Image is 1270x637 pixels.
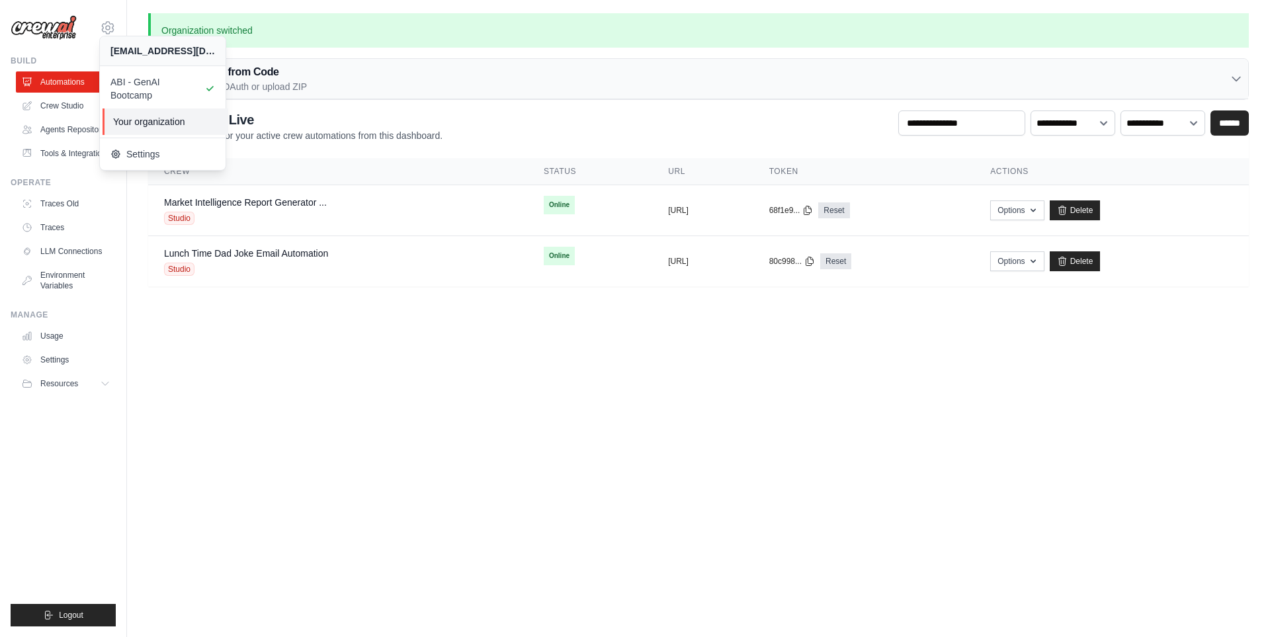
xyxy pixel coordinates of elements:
a: Lunch Time Dad Joke Email Automation [164,248,328,259]
a: Tools & Integrations [16,143,116,164]
h2: Automations Live [148,110,443,129]
button: 68f1e9... [769,205,814,216]
button: 80c998... [769,256,815,267]
a: Settings [100,141,226,167]
span: ABI - GenAI Bootcamp [110,75,215,102]
span: Studio [164,263,194,276]
span: Your organization [113,115,218,128]
a: Reset [818,202,849,218]
span: Settings [110,148,215,161]
a: Delete [1050,200,1101,220]
p: GitHub OAuth or upload ZIP [191,80,307,93]
a: LLM Connections [16,241,116,262]
a: Settings [16,349,116,370]
div: Manage [11,310,116,320]
button: Options [990,251,1044,271]
span: Online [544,196,575,214]
a: ABI - GenAI Bootcamp [100,69,226,108]
a: Traces [16,217,116,238]
p: Manage and monitor your active crew automations from this dashboard. [148,129,443,142]
a: Crew Studio [16,95,116,116]
a: Traces Old [16,193,116,214]
button: Options [990,200,1044,220]
a: Market Intelligence Report Generator ... [164,197,327,208]
th: Crew [148,158,528,185]
div: [EMAIL_ADDRESS][DOMAIN_NAME] [110,44,215,58]
button: Logout [11,604,116,626]
div: Operate [11,177,116,188]
a: Agents Repository [16,119,116,140]
th: Status [528,158,652,185]
a: Reset [820,253,851,269]
h3: Deploy from Code [191,64,307,80]
th: Actions [974,158,1249,185]
a: Usage [16,325,116,347]
th: URL [652,158,753,185]
span: Studio [164,212,194,225]
img: Logo [11,15,77,40]
div: Build [11,56,116,66]
a: Environment Variables [16,265,116,296]
button: Resources [16,373,116,394]
th: Token [753,158,975,185]
span: Online [544,247,575,265]
iframe: Chat Widget [1204,573,1270,637]
span: Logout [59,610,83,620]
a: Your organization [103,108,228,135]
p: Organization switched [148,13,1249,48]
span: Resources [40,378,78,389]
a: Delete [1050,251,1101,271]
div: Widget de chat [1204,573,1270,637]
a: Automations [16,71,116,93]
